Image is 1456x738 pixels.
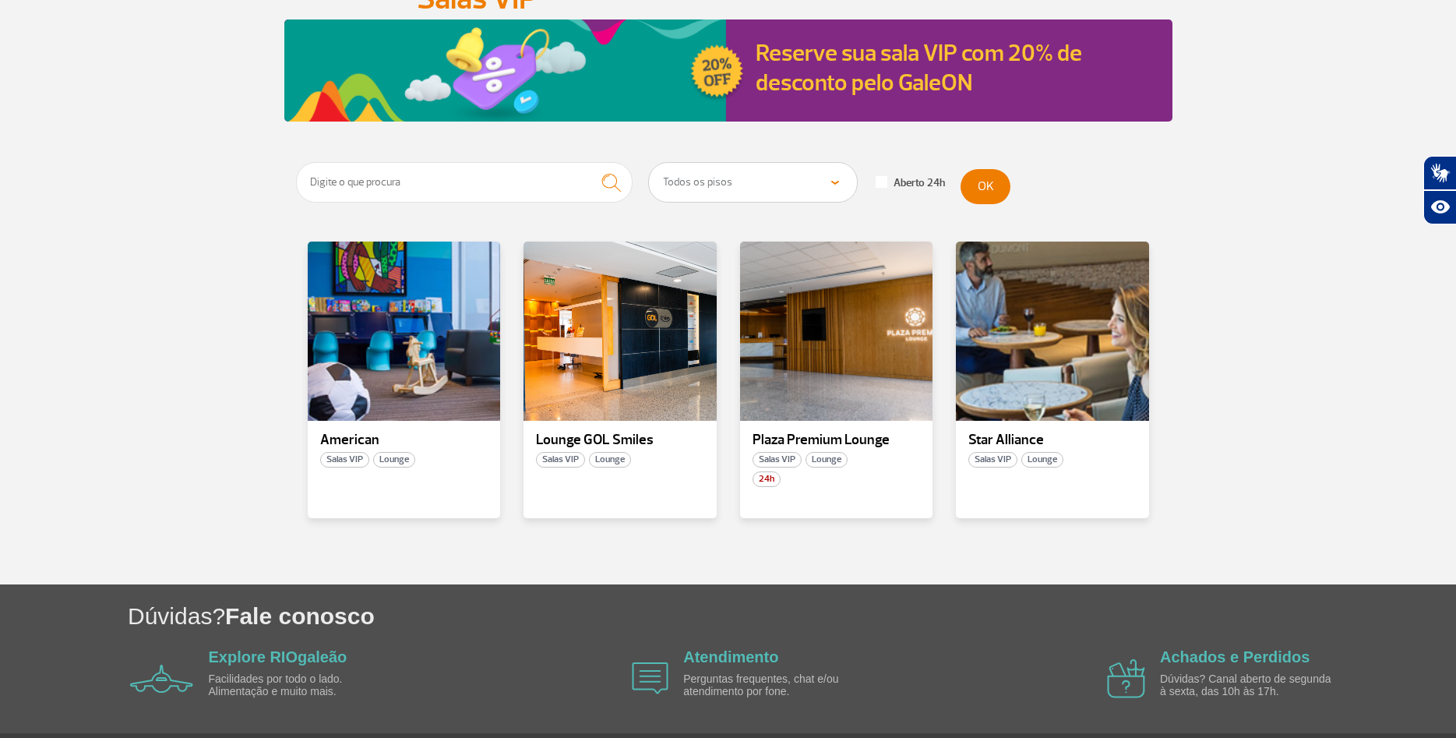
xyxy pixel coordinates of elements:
img: airplane icon [130,665,193,693]
img: airplane icon [1107,659,1145,698]
button: OK [961,169,1010,204]
p: Plaza Premium Lounge [753,433,921,448]
p: Lounge GOL Smiles [536,433,704,448]
button: Abrir tradutor de língua de sinais. [1423,156,1456,190]
img: airplane icon [632,662,668,694]
h1: Dúvidas? [128,600,1456,632]
span: 24h [753,471,781,487]
span: Salas VIP [536,452,585,468]
div: Plugin de acessibilidade da Hand Talk. [1423,156,1456,224]
span: Fale conosco [225,603,375,629]
button: Abrir recursos assistivos. [1423,190,1456,224]
p: Facilidades por todo o lado. Alimentação e muito mais. [209,673,388,697]
img: Reserve sua sala VIP com 20% de desconto pelo GaleON [284,19,746,122]
input: Digite o que procura [296,162,633,203]
label: Aberto 24h [876,176,945,190]
span: Lounge [1021,452,1063,468]
span: Lounge [589,452,631,468]
span: Salas VIP [968,452,1017,468]
p: Star Alliance [968,433,1137,448]
p: American [320,433,488,448]
span: Lounge [806,452,848,468]
a: Achados e Perdidos [1160,648,1310,666]
a: Explore RIOgaleão [209,648,347,666]
p: Dúvidas? Canal aberto de segunda à sexta, das 10h às 17h. [1160,673,1339,697]
p: Perguntas frequentes, chat e/ou atendimento por fone. [683,673,862,697]
span: Salas VIP [753,452,802,468]
a: Atendimento [683,648,778,666]
a: Reserve sua sala VIP com 20% de desconto pelo GaleON [756,38,1082,97]
span: Lounge [373,452,415,468]
span: Salas VIP [320,452,369,468]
